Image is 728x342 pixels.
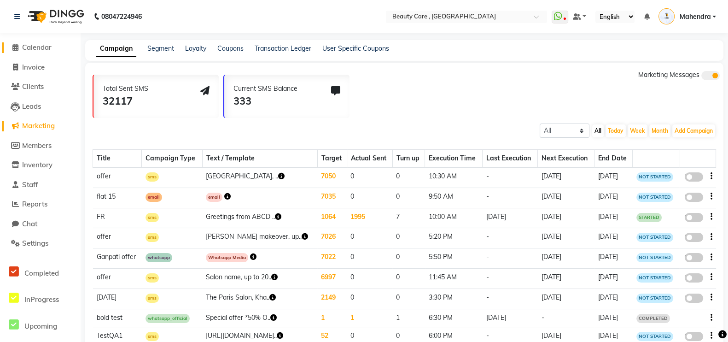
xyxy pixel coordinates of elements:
[2,42,78,53] a: Calendar
[347,248,392,269] td: 0
[606,124,626,137] button: Today
[594,309,633,327] td: [DATE]
[103,94,148,109] div: 32117
[146,314,190,323] span: whatsapp_official
[392,289,425,309] td: 0
[96,41,136,57] a: Campaign
[672,124,715,137] button: Add Campaign
[425,208,483,228] td: 10:00 AM
[202,167,317,188] td: [GEOGRAPHIC_DATA], ..
[594,167,633,188] td: [DATE]
[685,193,703,202] label: false
[2,180,78,190] a: Staff
[24,295,59,304] span: InProgress
[425,228,483,248] td: 5:20 PM
[685,332,703,341] label: false
[538,150,594,168] th: Next Execution
[202,150,317,168] th: Text / Template
[538,248,594,269] td: [DATE]
[2,238,78,249] a: Settings
[594,228,633,248] td: [DATE]
[93,188,142,208] td: flat 15
[317,188,347,208] td: 7035
[146,233,159,242] span: sms
[202,208,317,228] td: Greetings from ABCD ..
[425,167,483,188] td: 10:30 AM
[483,248,538,269] td: -
[483,188,538,208] td: -
[2,101,78,112] a: Leads
[483,150,538,168] th: Last Execution
[392,167,425,188] td: 0
[202,309,317,327] td: Special offer *50% O..
[636,273,673,283] span: NOT STARTED
[425,289,483,309] td: 3:30 PM
[392,150,425,168] th: Turn up
[392,188,425,208] td: 0
[22,82,44,91] span: Clients
[425,248,483,269] td: 5:50 PM
[649,124,670,137] button: Month
[93,228,142,248] td: offer
[425,309,483,327] td: 6:30 PM
[322,44,389,53] a: User Specific Coupons
[317,289,347,309] td: 2149
[317,208,347,228] td: 1064
[146,172,159,182] span: sms
[146,294,159,303] span: sms
[146,213,159,222] span: sms
[202,289,317,309] td: The Paris Salon, Kha..
[101,4,142,29] b: 08047224946
[392,309,425,327] td: 1
[22,200,47,208] span: Reports
[255,44,311,53] a: Transaction Ledger
[658,8,675,24] img: Mahendra
[93,268,142,289] td: offer
[685,294,703,303] label: false
[636,314,670,323] span: COMPLETED
[483,228,538,248] td: -
[2,160,78,171] a: Inventory
[594,268,633,289] td: [DATE]
[425,268,483,289] td: 11:45 AM
[22,43,52,52] span: Calendar
[2,82,78,92] a: Clients
[22,180,38,189] span: Staff
[483,268,538,289] td: -
[347,228,392,248] td: 0
[685,213,703,222] label: false
[347,208,392,228] td: 1995
[685,253,703,262] label: false
[317,150,347,168] th: Target
[538,289,594,309] td: [DATE]
[2,219,78,230] a: Chat
[538,167,594,188] td: [DATE]
[2,141,78,151] a: Members
[392,268,425,289] td: 0
[2,62,78,73] a: Invoice
[24,269,59,277] span: Completed
[685,273,703,283] label: false
[347,188,392,208] td: 0
[628,124,647,137] button: Week
[483,208,538,228] td: [DATE]
[206,253,248,262] span: Whatsapp Media
[22,219,37,228] span: Chat
[685,233,703,242] label: false
[146,273,159,283] span: sms
[594,150,633,168] th: End Date
[93,167,142,188] td: offer
[347,289,392,309] td: 0
[146,253,172,262] span: whatsapp
[636,233,673,242] span: NOT STARTED
[103,84,148,94] div: Total Sent SMS
[24,322,57,330] span: Upcoming
[347,268,392,289] td: 0
[217,44,244,53] a: Coupons
[347,150,392,168] th: Actual Sent
[392,228,425,248] td: 0
[425,150,483,168] th: Execution Time
[538,268,594,289] td: [DATE]
[538,188,594,208] td: [DATE]
[679,12,711,22] span: Mahendra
